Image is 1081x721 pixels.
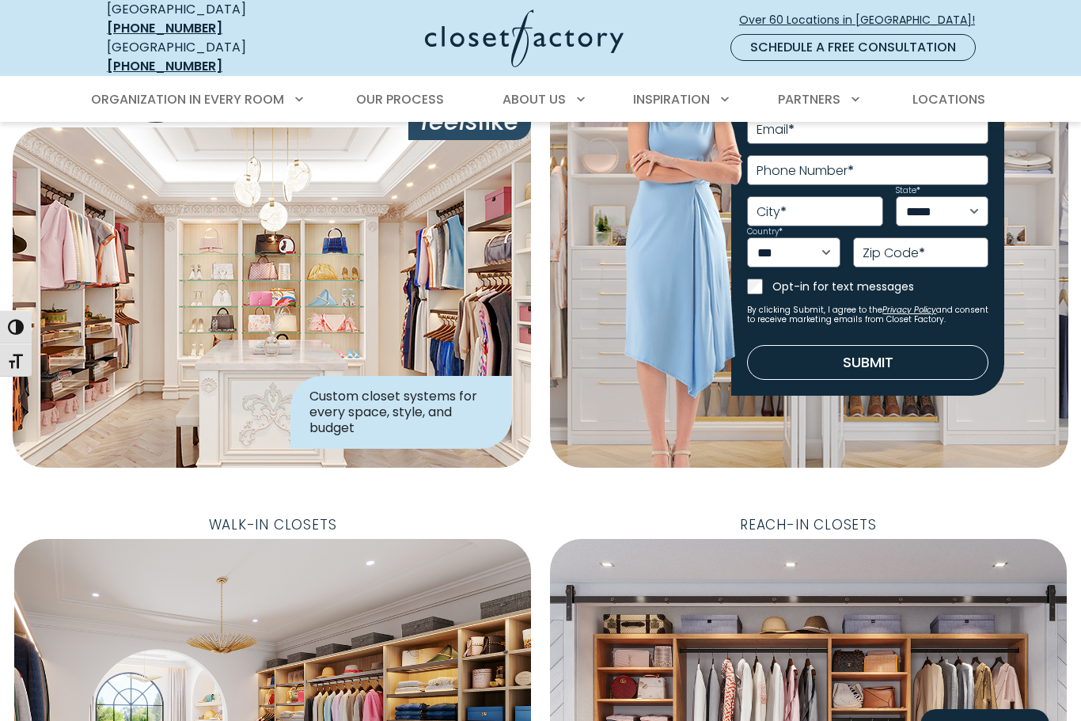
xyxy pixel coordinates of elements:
div: [GEOGRAPHIC_DATA] [107,38,301,76]
a: Schedule a Free Consultation [730,34,976,61]
span: Our Process [356,90,444,108]
nav: Primary Menu [80,78,1001,122]
span: Reach-In Closets [727,512,889,539]
span: Organization in Every Room [91,90,284,108]
span: Inspiration [633,90,710,108]
a: Over 60 Locations in [GEOGRAPHIC_DATA]! [738,6,988,34]
a: [PHONE_NUMBER] [107,57,222,75]
img: Closet Factory Logo [425,9,624,67]
span: About Us [503,90,566,108]
span: Locations [912,90,985,108]
span: Walk-In Closets [196,512,350,539]
span: like [408,104,531,140]
div: Custom closet systems for every space, style, and budget [290,376,512,449]
span: Over 60 Locations in [GEOGRAPHIC_DATA]! [739,12,988,28]
img: Closet Factory designed closet [13,127,531,468]
a: [PHONE_NUMBER] [107,19,222,37]
span: Partners [778,90,840,108]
